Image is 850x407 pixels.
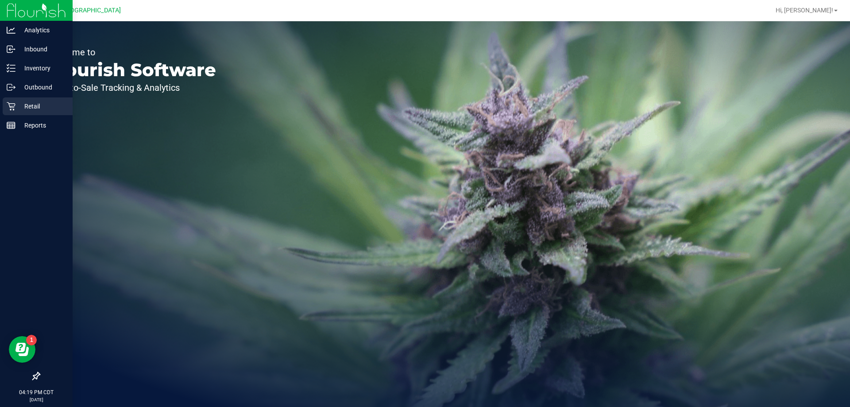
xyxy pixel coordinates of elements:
[15,63,69,74] p: Inventory
[7,121,15,130] inline-svg: Reports
[15,120,69,131] p: Reports
[776,7,833,14] span: Hi, [PERSON_NAME]!
[7,26,15,35] inline-svg: Analytics
[48,83,216,92] p: Seed-to-Sale Tracking & Analytics
[60,7,121,14] span: [GEOGRAPHIC_DATA]
[48,48,216,57] p: Welcome to
[7,83,15,92] inline-svg: Outbound
[4,388,69,396] p: 04:19 PM CDT
[15,25,69,35] p: Analytics
[26,335,37,345] iframe: Resource center unread badge
[4,396,69,403] p: [DATE]
[15,82,69,93] p: Outbound
[48,61,216,79] p: Flourish Software
[7,102,15,111] inline-svg: Retail
[7,64,15,73] inline-svg: Inventory
[9,336,35,363] iframe: Resource center
[15,101,69,112] p: Retail
[7,45,15,54] inline-svg: Inbound
[15,44,69,54] p: Inbound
